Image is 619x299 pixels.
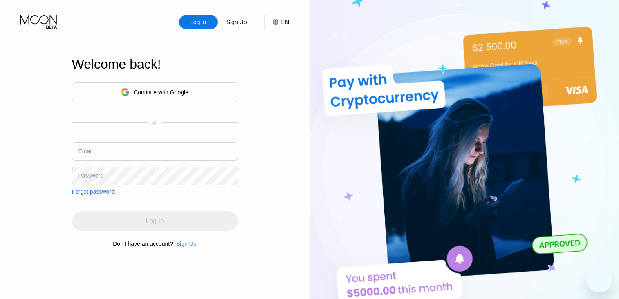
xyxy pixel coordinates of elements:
[264,15,289,29] div: EN
[218,15,256,29] div: Sign Up
[78,148,93,154] div: Email
[113,241,173,247] div: Don't have an account?
[179,15,218,29] div: Log In
[72,188,118,195] div: Forgot password?
[72,57,238,72] div: Welcome back!
[72,82,238,102] div: Continue with Google
[134,89,188,96] div: Continue with Google
[281,19,289,25] div: EN
[189,18,207,26] div: Log In
[176,241,197,247] div: Sign Up
[173,241,197,247] div: Sign Up
[586,266,612,292] iframe: Button to launch messaging window
[153,119,157,125] div: or
[78,172,103,179] div: Password
[226,18,248,26] div: Sign Up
